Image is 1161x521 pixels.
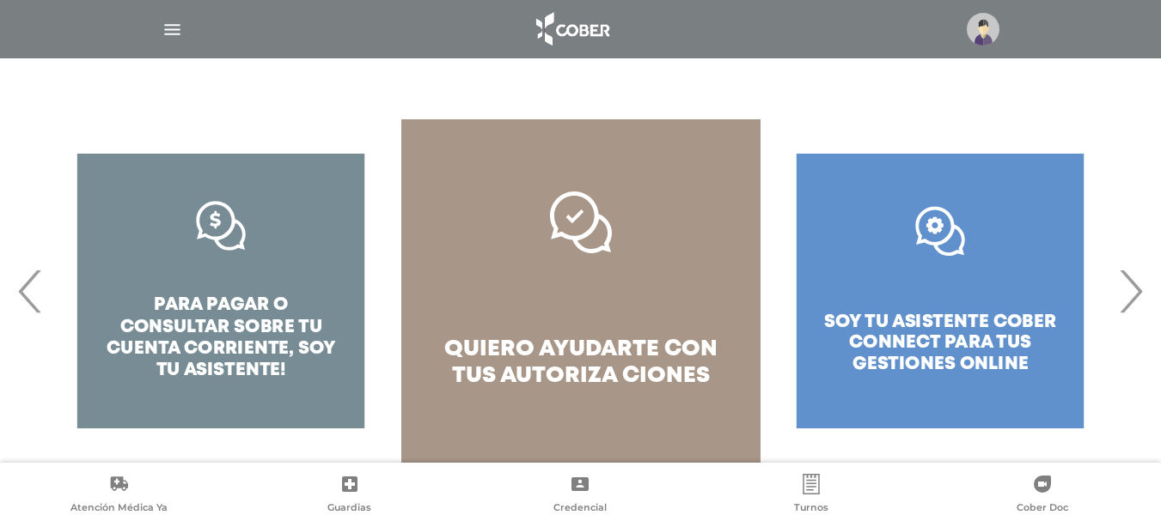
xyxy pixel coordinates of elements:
span: Next [1114,245,1147,337]
span: quiero ayudarte con tus [444,339,718,386]
a: Turnos [696,474,927,518]
span: Guardias [327,501,371,517]
a: Cober Doc [926,474,1158,518]
span: autoriza ciones [500,366,710,386]
a: quiero ayudarte con tus autoriza ciones [401,119,761,463]
span: Turnos [794,501,828,517]
img: profile-placeholder.svg [967,13,999,45]
span: Cober Doc [1017,501,1068,517]
a: Credencial [465,474,696,518]
a: Atención Médica Ya [3,474,235,518]
span: Previous [14,245,47,337]
span: Credencial [553,501,607,517]
span: Atención Médica Ya [70,501,168,517]
a: Guardias [235,474,466,518]
img: logo_cober_home-white.png [527,9,617,50]
img: Cober_menu-lines-white.svg [162,19,183,40]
